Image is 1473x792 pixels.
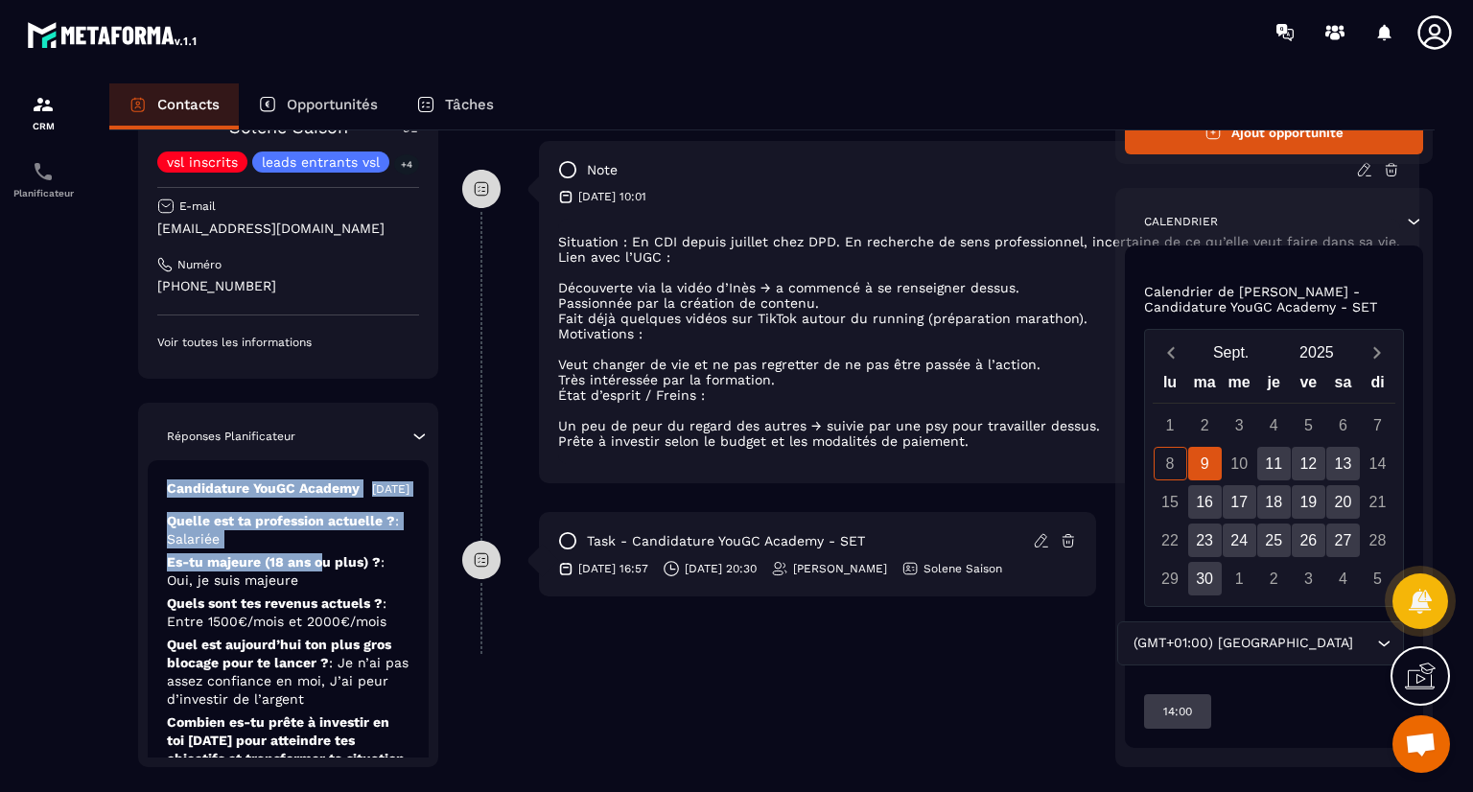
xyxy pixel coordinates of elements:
li: Passionnée par la création de contenu. [558,295,1400,311]
div: 6 [1326,408,1360,442]
div: 21 [1361,485,1394,519]
div: je [1256,369,1291,403]
div: 20 [1326,485,1360,519]
a: schedulerschedulerPlanificateur [5,146,82,213]
li: Situation : En CDI depuis juillet chez DPD. En recherche de sens professionnel, incertaine de ce ... [558,234,1400,249]
li: Un peu de peur du regard des autres → suivie par une psy pour travailler dessus. [558,418,1400,433]
div: 3 [1223,408,1256,442]
img: logo [27,17,199,52]
div: 4 [1326,562,1360,595]
div: 28 [1361,524,1394,557]
div: sa [1325,369,1360,403]
div: 5 [1292,408,1325,442]
p: Réponses Planificateur [167,429,295,444]
div: 2 [1257,562,1291,595]
div: 29 [1154,562,1187,595]
div: 7 [1361,408,1394,442]
p: Tâches [445,96,494,113]
li: Fait déjà quelques vidéos sur TikTok autour du running (préparation marathon). [558,311,1400,326]
li: Veut changer de vie et ne pas regretter de ne pas être passée à l’action. [558,357,1400,372]
p: Contacts [157,96,220,113]
p: Opportunités [287,96,378,113]
p: CRM [5,121,82,131]
div: 25 [1257,524,1291,557]
div: 5 [1361,562,1394,595]
div: 24 [1223,524,1256,557]
div: 13 [1326,447,1360,480]
div: 8 [1154,447,1187,480]
p: Numéro [177,257,222,272]
button: Open years overlay [1274,336,1359,369]
div: 15 [1154,485,1187,519]
p: Voir toutes les informations [157,335,419,350]
p: Solene Saison [924,561,1002,576]
p: [DATE] 10:01 [578,189,646,204]
div: ve [1291,369,1325,403]
div: 14 [1361,447,1394,480]
p: [DATE] [372,481,409,497]
a: Opportunités [239,83,397,129]
p: [DATE] 16:57 [578,561,648,576]
div: Search for option [1117,621,1404,665]
p: Es-tu majeure (18 ans ou plus) ? [167,553,409,590]
a: Contacts [109,83,239,129]
div: me [1222,369,1256,403]
div: 1 [1223,562,1256,595]
li: Lien avec l’UGC : [558,249,1400,265]
li: Très intéressée par la formation. [558,372,1400,387]
input: Search for option [1358,633,1372,654]
span: (GMT+01:00) [GEOGRAPHIC_DATA] [1130,633,1358,654]
div: 10 [1223,447,1256,480]
div: 30 [1188,562,1222,595]
p: note [587,161,618,179]
p: Calendrier [1144,214,1218,229]
div: 2 [1188,408,1222,442]
div: 9 [1188,447,1222,480]
div: 3 [1292,562,1325,595]
p: leads entrants vsl [262,155,380,169]
div: 1 [1154,408,1187,442]
a: formationformationCRM [5,79,82,146]
div: 16 [1188,485,1222,519]
li: Découverte via la vidéo d’Inès → a commencé à se renseigner dessus. [558,280,1400,295]
li: État d’esprit / Freins : [558,387,1400,403]
div: 19 [1292,485,1325,519]
p: vsl inscrits [167,155,238,169]
p: [EMAIL_ADDRESS][DOMAIN_NAME] [157,220,419,238]
div: 17 [1223,485,1256,519]
p: Quel est aujourd’hui ton plus gros blocage pour te lancer ? [167,636,409,709]
a: Ouvrir le chat [1392,715,1450,773]
p: Planificateur [5,188,82,198]
p: task - Candidature YouGC Academy - SET [587,532,865,550]
div: 18 [1257,485,1291,519]
div: lu [1153,369,1187,403]
img: scheduler [32,160,55,183]
div: 26 [1292,524,1325,557]
button: Open months overlay [1188,336,1274,369]
button: Next month [1360,339,1395,365]
div: 27 [1326,524,1360,557]
div: Calendar wrapper [1153,369,1395,595]
div: 12 [1292,447,1325,480]
li: Prête à investir selon le budget et les modalités de paiement. [558,433,1400,449]
div: 23 [1188,524,1222,557]
p: [PERSON_NAME] [793,561,887,576]
p: [PHONE_NUMBER] [157,277,419,295]
li: Motivations : [558,326,1400,341]
p: Calendrier de [PERSON_NAME] - Candidature YouGC Academy - SET [1144,284,1404,314]
a: Tâches [397,83,513,129]
p: 14:00 [1163,704,1192,719]
button: Ajout opportunité [1125,110,1423,154]
p: Quels sont tes revenus actuels ? [167,594,409,631]
div: ma [1187,369,1222,403]
div: 22 [1154,524,1187,557]
div: di [1360,369,1394,403]
div: 4 [1257,408,1291,442]
span: : Je n’ai pas assez confiance en moi, J’ai peur d’investir de l’argent [167,655,409,707]
p: [DATE] 20:30 [685,561,757,576]
p: Candidature YouGC Academy [167,479,360,498]
p: +4 [394,154,419,175]
div: 11 [1257,447,1291,480]
img: formation [32,93,55,116]
div: Calendar days [1153,408,1395,595]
